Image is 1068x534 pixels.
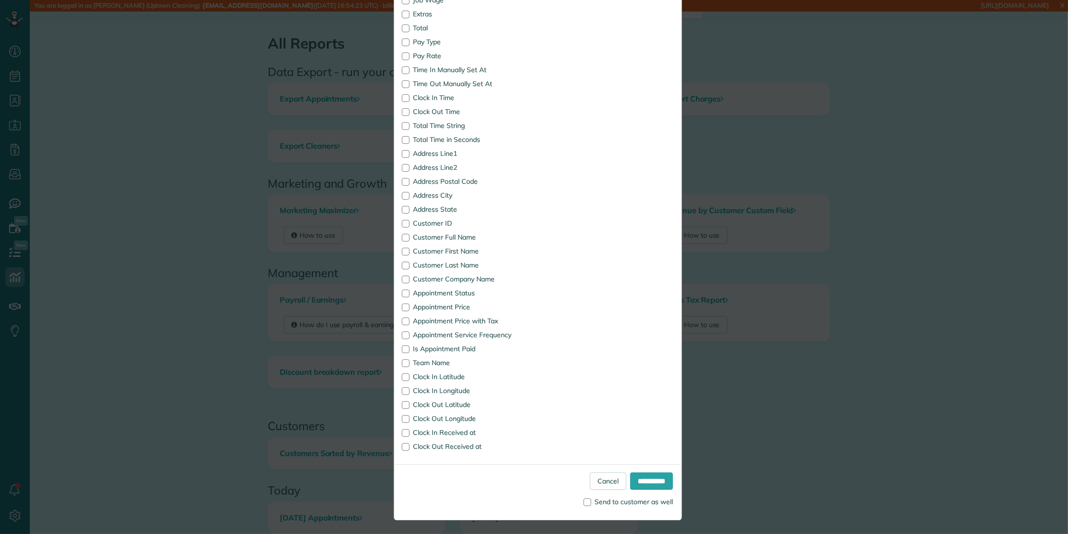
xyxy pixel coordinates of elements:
[402,304,531,310] label: Appointment Price
[402,387,531,394] label: Clock In Longitude
[402,443,531,450] label: Clock Out Received at
[402,25,531,31] label: Total
[402,373,531,380] label: Clock In Latitude
[402,415,531,422] label: Clock Out Longitude
[402,220,531,227] label: Customer ID
[402,122,531,129] label: Total Time String
[402,136,531,143] label: Total Time in Seconds
[402,108,531,115] label: Clock Out Time
[402,290,531,296] label: Appointment Status
[402,94,531,101] label: Clock In Time
[402,331,531,338] label: Appointment Service Frequency
[402,234,531,241] label: Customer Full Name
[402,178,531,185] label: Address Postal Code
[402,276,531,282] label: Customer Company Name
[402,80,531,87] label: Time Out Manually Set At
[402,401,531,408] label: Clock Out Latitude
[402,206,531,213] label: Address State
[590,472,626,490] a: Cancel
[595,497,673,506] span: Send to customer as well
[402,345,531,352] label: Is Appointment Paid
[402,164,531,171] label: Address Line2
[402,150,531,157] label: Address Line1
[402,359,531,366] label: Team Name
[402,38,531,45] label: Pay Type
[402,192,531,199] label: Address City
[402,11,531,17] label: Extras
[402,52,531,59] label: Pay Rate
[402,429,531,436] label: Clock In Received at
[402,318,531,324] label: Appointment Price with Tax
[402,262,531,268] label: Customer Last Name
[402,248,531,254] label: Customer First Name
[402,66,531,73] label: Time In Manually Set At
